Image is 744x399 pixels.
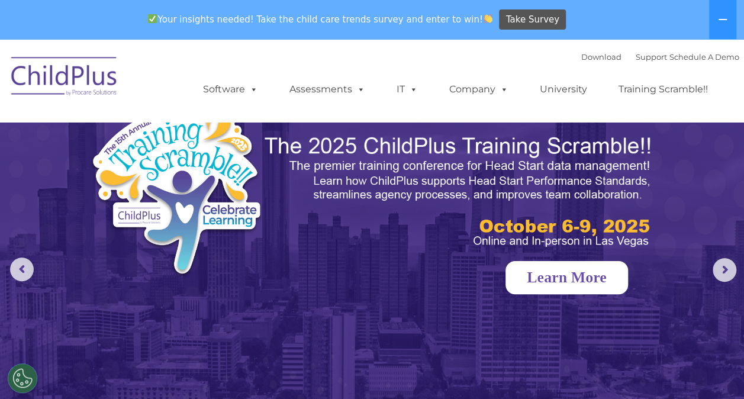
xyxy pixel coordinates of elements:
img: ChildPlus by Procare Solutions [5,49,124,108]
a: Support [636,52,667,62]
a: Download [581,52,621,62]
a: University [528,78,599,101]
a: Assessments [278,78,377,101]
span: Last name [165,78,201,87]
a: Software [191,78,270,101]
a: Training Scramble!! [607,78,720,101]
a: Take Survey [499,9,566,30]
a: Company [437,78,520,101]
span: Your insights needed! Take the child care trends survey and enter to win! [143,8,498,31]
a: Schedule A Demo [669,52,739,62]
img: 👏 [484,14,492,23]
span: Take Survey [506,9,559,30]
button: Cookies Settings [8,363,37,393]
a: Learn More [505,261,628,294]
span: Phone number [165,127,215,136]
font: | [581,52,739,62]
a: IT [385,78,430,101]
img: ✅ [148,14,157,23]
